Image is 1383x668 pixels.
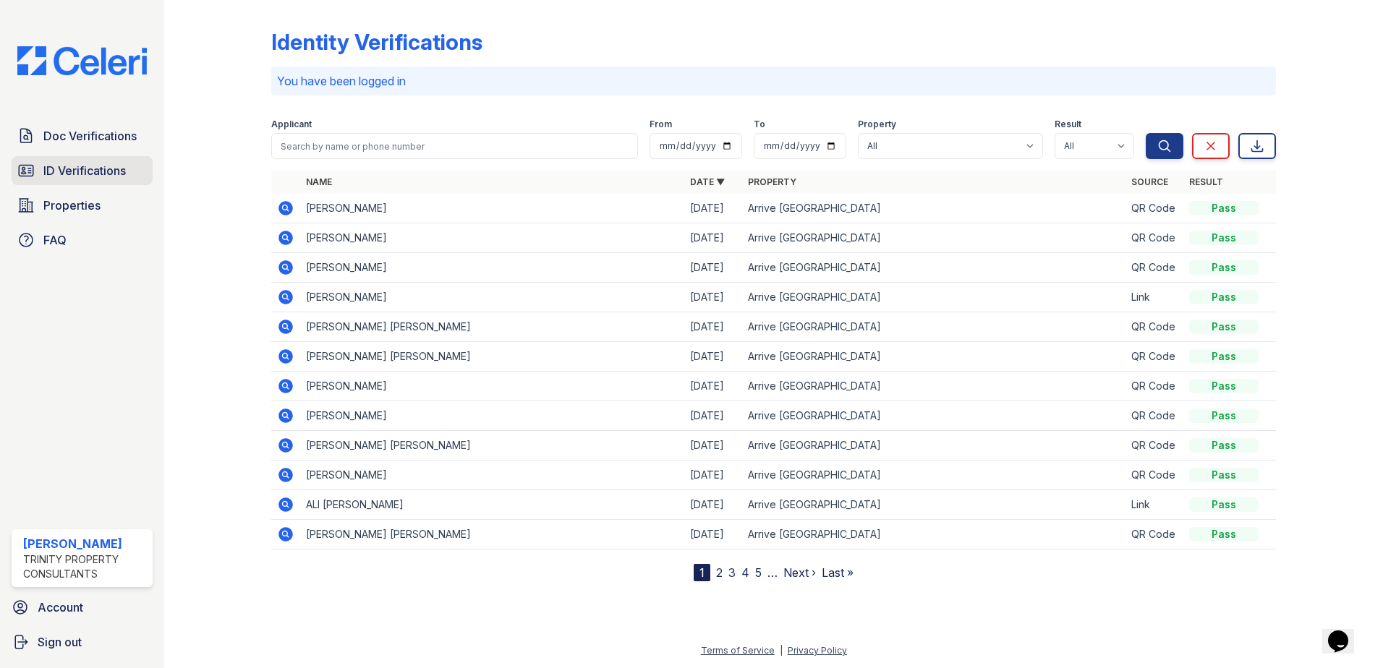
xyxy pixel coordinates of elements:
td: [PERSON_NAME] [300,194,684,223]
div: Pass [1189,438,1259,453]
td: [DATE] [684,342,742,372]
td: ALI [PERSON_NAME] [300,490,684,520]
td: Arrive [GEOGRAPHIC_DATA] [742,194,1126,223]
a: ID Verifications [12,156,153,185]
div: Pass [1189,320,1259,334]
label: Applicant [271,119,312,130]
td: [DATE] [684,194,742,223]
span: ID Verifications [43,162,126,179]
td: Arrive [GEOGRAPHIC_DATA] [742,520,1126,549]
td: Arrive [GEOGRAPHIC_DATA] [742,461,1126,490]
a: Sign out [6,628,158,656]
td: Link [1125,283,1183,312]
span: Account [38,599,83,616]
a: Terms of Service [701,645,775,656]
a: Doc Verifications [12,121,153,150]
td: [PERSON_NAME] [300,401,684,431]
td: QR Code [1125,223,1183,253]
td: [DATE] [684,312,742,342]
td: QR Code [1125,372,1183,401]
td: [PERSON_NAME] [PERSON_NAME] [300,520,684,549]
td: QR Code [1125,520,1183,549]
a: FAQ [12,226,153,254]
div: Pass [1189,231,1259,245]
div: | [780,645,783,656]
div: Pass [1189,201,1259,215]
a: Result [1189,176,1223,187]
label: From [650,119,672,130]
td: [PERSON_NAME] [300,283,684,312]
td: [DATE] [684,283,742,312]
a: Source [1131,176,1168,187]
td: Arrive [GEOGRAPHIC_DATA] [742,283,1126,312]
span: Doc Verifications [43,127,137,145]
a: Next › [783,565,816,580]
td: [DATE] [684,253,742,283]
td: Arrive [GEOGRAPHIC_DATA] [742,490,1126,520]
td: QR Code [1125,461,1183,490]
td: [PERSON_NAME] [300,372,684,401]
td: Arrive [GEOGRAPHIC_DATA] [742,223,1126,253]
label: Result [1055,119,1081,130]
span: Properties [43,197,101,214]
div: Pass [1189,290,1259,304]
div: Identity Verifications [271,29,482,55]
div: Pass [1189,497,1259,512]
td: Arrive [GEOGRAPHIC_DATA] [742,372,1126,401]
td: Arrive [GEOGRAPHIC_DATA] [742,401,1126,431]
td: [DATE] [684,223,742,253]
div: Trinity Property Consultants [23,552,147,581]
div: Pass [1189,408,1259,423]
td: Link [1125,490,1183,520]
td: QR Code [1125,401,1183,431]
label: To [754,119,765,130]
a: 2 [716,565,723,580]
td: [DATE] [684,372,742,401]
td: [PERSON_NAME] [300,253,684,283]
td: [DATE] [684,461,742,490]
div: Pass [1189,468,1259,482]
label: Property [858,119,896,130]
a: Properties [12,191,153,220]
input: Search by name or phone number [271,133,638,159]
td: QR Code [1125,342,1183,372]
td: [PERSON_NAME] [PERSON_NAME] [300,431,684,461]
div: Pass [1189,260,1259,275]
td: [DATE] [684,401,742,431]
a: 3 [728,565,736,580]
td: [PERSON_NAME] [300,223,684,253]
a: Name [306,176,332,187]
a: Property [748,176,796,187]
span: Sign out [38,633,82,651]
span: FAQ [43,231,67,249]
div: Pass [1189,379,1259,393]
a: 4 [741,565,749,580]
div: Pass [1189,527,1259,541]
img: CE_Logo_Blue-a8612792a0a2168367f1c8372b55b34899dd931a85d93a1a3d3e32e68fde9ad4.png [6,46,158,75]
span: … [767,564,778,581]
td: QR Code [1125,312,1183,342]
td: [DATE] [684,431,742,461]
p: You have been logged in [277,72,1270,90]
iframe: chat widget [1322,610,1369,654]
td: Arrive [GEOGRAPHIC_DATA] [742,342,1126,372]
td: [DATE] [684,520,742,549]
div: [PERSON_NAME] [23,535,147,552]
td: QR Code [1125,253,1183,283]
a: Last » [822,565,854,580]
td: [PERSON_NAME] [300,461,684,490]
div: Pass [1189,349,1259,364]
a: Account [6,593,158,622]
td: Arrive [GEOGRAPHIC_DATA] [742,312,1126,342]
td: QR Code [1125,431,1183,461]
td: Arrive [GEOGRAPHIC_DATA] [742,253,1126,283]
a: Date ▼ [690,176,725,187]
td: QR Code [1125,194,1183,223]
td: [DATE] [684,490,742,520]
td: [PERSON_NAME] [PERSON_NAME] [300,342,684,372]
div: 1 [694,564,710,581]
td: Arrive [GEOGRAPHIC_DATA] [742,431,1126,461]
a: 5 [755,565,762,580]
td: [PERSON_NAME] [PERSON_NAME] [300,312,684,342]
